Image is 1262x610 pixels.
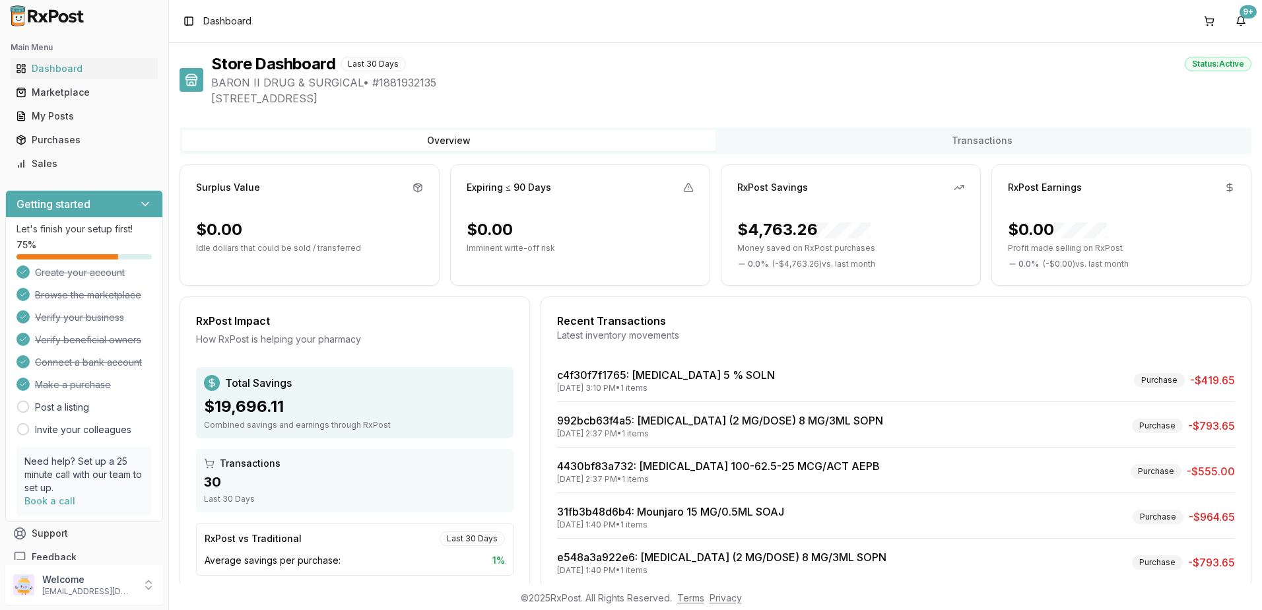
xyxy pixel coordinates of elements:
[440,531,505,546] div: Last 30 Days
[16,86,152,99] div: Marketplace
[1185,57,1251,71] div: Status: Active
[5,5,90,26] img: RxPost Logo
[1008,181,1082,194] div: RxPost Earnings
[5,106,163,127] button: My Posts
[1189,509,1235,525] span: -$964.65
[196,333,514,346] div: How RxPost is helping your pharmacy
[467,181,551,194] div: Expiring ≤ 90 Days
[204,473,506,491] div: 30
[16,62,152,75] div: Dashboard
[11,42,158,53] h2: Main Menu
[557,414,883,427] a: 992bcb63f4a5: [MEDICAL_DATA] (2 MG/DOSE) 8 MG/3ML SOPN
[42,573,134,586] p: Welcome
[1018,259,1039,269] span: 0.0 %
[35,311,124,324] span: Verify your business
[557,329,1235,342] div: Latest inventory movements
[1187,463,1235,479] span: -$555.00
[203,15,251,28] span: Dashboard
[1131,464,1181,479] div: Purchase
[16,110,152,123] div: My Posts
[1043,259,1129,269] span: ( - $0.00 ) vs. last month
[196,181,260,194] div: Surplus Value
[11,81,158,104] a: Marketplace
[211,90,1251,106] span: [STREET_ADDRESS]
[1134,373,1185,388] div: Purchase
[557,565,886,576] div: [DATE] 1:40 PM • 1 items
[1132,555,1183,570] div: Purchase
[35,401,89,414] a: Post a listing
[1133,510,1183,524] div: Purchase
[467,219,513,240] div: $0.00
[467,243,694,254] p: Imminent write-off risk
[17,196,90,212] h3: Getting started
[35,266,125,279] span: Create your account
[220,457,281,470] span: Transactions
[35,423,131,436] a: Invite your colleagues
[205,554,341,567] span: Average savings per purchase:
[211,53,335,75] h1: Store Dashboard
[737,219,871,240] div: $4,763.26
[32,551,77,564] span: Feedback
[196,243,423,254] p: Idle dollars that could be sold / transferred
[557,474,880,485] div: [DATE] 2:37 PM • 1 items
[17,222,152,236] p: Let's finish your setup first!
[204,420,506,430] div: Combined savings and earnings through RxPost
[557,313,1235,329] div: Recent Transactions
[1188,555,1235,570] span: -$793.65
[5,545,163,569] button: Feedback
[557,383,775,393] div: [DATE] 3:10 PM • 1 items
[35,333,141,347] span: Verify beneficial owners
[24,455,144,494] p: Need help? Set up a 25 minute call with our team to set up.
[492,554,505,567] span: 1 %
[715,130,1249,151] button: Transactions
[557,368,775,382] a: c4f30f7f1765: [MEDICAL_DATA] 5 % SOLN
[11,104,158,128] a: My Posts
[42,586,134,597] p: [EMAIL_ADDRESS][DOMAIN_NAME]
[677,592,704,603] a: Terms
[1008,243,1235,254] p: Profit made selling on RxPost
[182,130,715,151] button: Overview
[737,181,808,194] div: RxPost Savings
[1217,565,1249,597] iframe: Intercom live chat
[5,522,163,545] button: Support
[205,532,302,545] div: RxPost vs Traditional
[557,551,886,564] a: e548a3a922e6: [MEDICAL_DATA] (2 MG/DOSE) 8 MG/3ML SOPN
[557,505,784,518] a: 31fb3b48d6b4: Mounjaro 15 MG/0.5ML SOAJ
[196,313,514,329] div: RxPost Impact
[35,378,111,391] span: Make a purchase
[204,396,506,417] div: $19,696.11
[11,128,158,152] a: Purchases
[225,375,292,391] span: Total Savings
[5,129,163,151] button: Purchases
[737,243,964,254] p: Money saved on RxPost purchases
[557,428,883,439] div: [DATE] 2:37 PM • 1 items
[196,219,242,240] div: $0.00
[1230,11,1251,32] button: 9+
[204,494,506,504] div: Last 30 Days
[5,153,163,174] button: Sales
[1190,372,1235,388] span: -$419.65
[211,75,1251,90] span: BARON II DRUG & SURGICAL • # 1881932135
[748,259,768,269] span: 0.0 %
[710,592,742,603] a: Privacy
[16,157,152,170] div: Sales
[1132,419,1183,433] div: Purchase
[1188,418,1235,434] span: -$793.65
[35,356,142,369] span: Connect a bank account
[557,459,880,473] a: 4430bf83a732: [MEDICAL_DATA] 100-62.5-25 MCG/ACT AEPB
[341,57,406,71] div: Last 30 Days
[35,288,141,302] span: Browse the marketplace
[11,152,158,176] a: Sales
[13,574,34,595] img: User avatar
[24,495,75,506] a: Book a call
[1008,219,1107,240] div: $0.00
[17,238,36,252] span: 75 %
[557,520,784,530] div: [DATE] 1:40 PM • 1 items
[11,57,158,81] a: Dashboard
[16,133,152,147] div: Purchases
[772,259,875,269] span: ( - $4,763.26 ) vs. last month
[203,15,251,28] nav: breadcrumb
[5,58,163,79] button: Dashboard
[1240,5,1257,18] div: 9+
[5,82,163,103] button: Marketplace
